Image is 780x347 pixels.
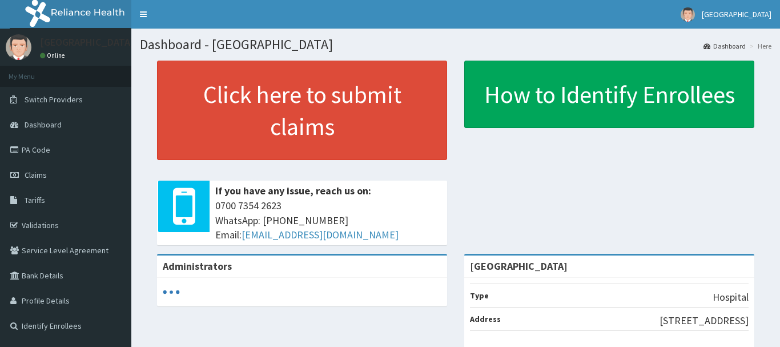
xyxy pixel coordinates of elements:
span: Tariffs [25,195,45,205]
a: How to Identify Enrollees [464,61,754,128]
p: [GEOGRAPHIC_DATA] [40,37,134,47]
b: Administrators [163,260,232,273]
span: Dashboard [25,119,62,130]
b: If you have any issue, reach us on: [215,184,371,197]
svg: audio-loading [163,284,180,301]
img: User Image [6,34,31,60]
span: [GEOGRAPHIC_DATA] [702,9,771,19]
p: Hospital [713,290,749,305]
b: Type [470,290,489,301]
b: Address [470,314,501,324]
p: [STREET_ADDRESS] [660,313,749,328]
a: Click here to submit claims [157,61,447,160]
img: User Image [681,7,695,22]
strong: [GEOGRAPHIC_DATA] [470,260,568,273]
span: Claims [25,170,47,180]
h1: Dashboard - [GEOGRAPHIC_DATA] [140,37,771,52]
span: Switch Providers [25,94,83,105]
li: Here [747,41,771,51]
span: 0700 7354 2623 WhatsApp: [PHONE_NUMBER] Email: [215,198,441,242]
a: Dashboard [703,41,746,51]
a: Online [40,51,67,59]
a: [EMAIL_ADDRESS][DOMAIN_NAME] [242,228,399,241]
